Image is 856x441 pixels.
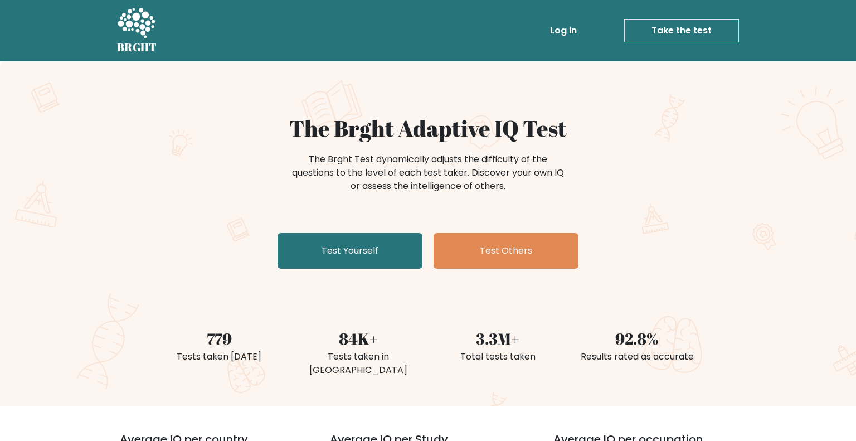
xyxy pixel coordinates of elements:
div: 779 [156,327,282,350]
h5: BRGHT [117,41,157,54]
div: 84K+ [295,327,421,350]
div: Results rated as accurate [574,350,700,364]
div: Total tests taken [435,350,561,364]
div: Tests taken in [GEOGRAPHIC_DATA] [295,350,421,377]
div: The Brght Test dynamically adjusts the difficulty of the questions to the level of each test take... [289,153,567,193]
a: Test Yourself [278,233,422,269]
a: BRGHT [117,4,157,57]
a: Test Others [434,233,578,269]
h1: The Brght Adaptive IQ Test [156,115,700,142]
a: Log in [546,20,581,42]
div: Tests taken [DATE] [156,350,282,364]
div: 92.8% [574,327,700,350]
a: Take the test [624,19,739,42]
div: 3.3M+ [435,327,561,350]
